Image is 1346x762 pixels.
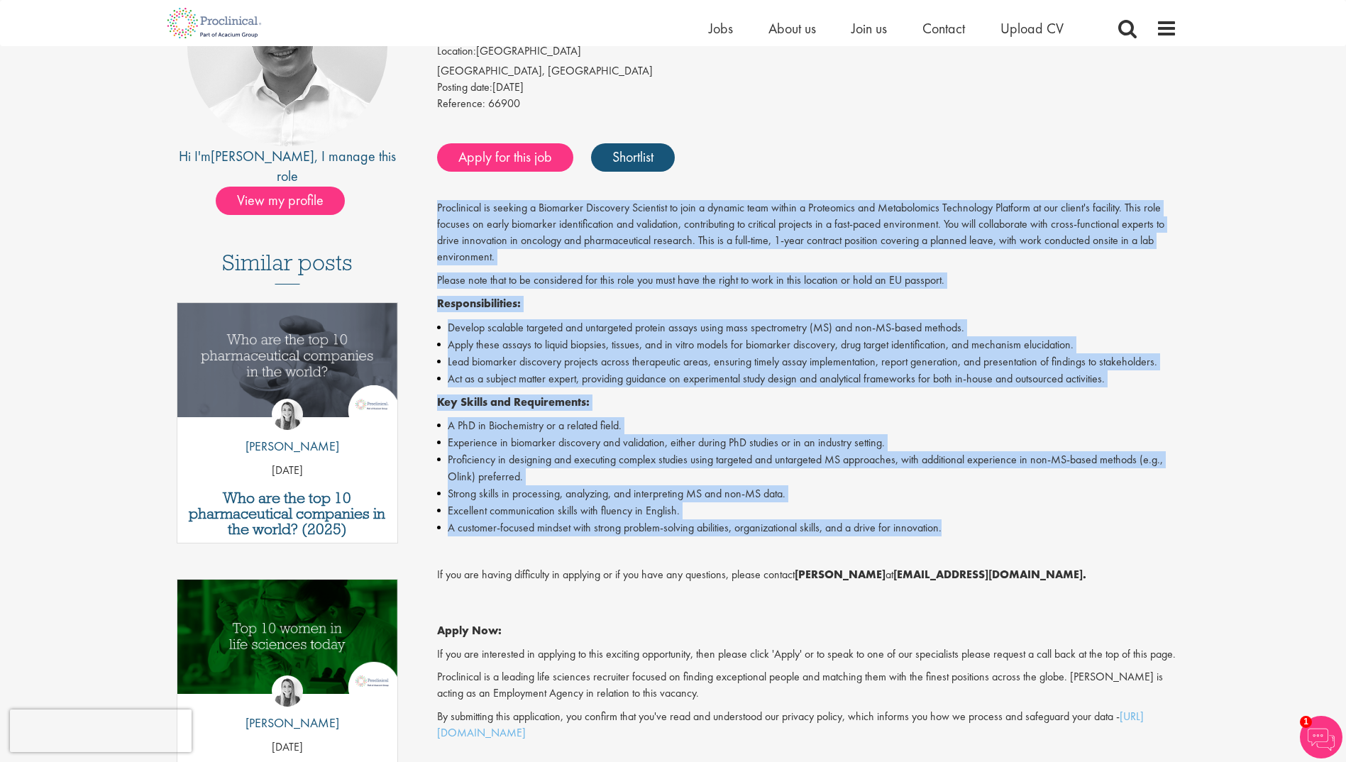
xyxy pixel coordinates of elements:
label: Location: [437,43,476,60]
p: By submitting this application, you confirm that you've read and understood our privacy policy, w... [437,709,1177,741]
strong: [EMAIL_ADDRESS][DOMAIN_NAME]. [893,567,1086,582]
a: Apply for this job [437,143,573,172]
a: Jobs [709,19,733,38]
p: If you are interested in applying to this exciting opportunity, then please click 'Apply' or to s... [437,646,1177,663]
a: Hannah Burke [PERSON_NAME] [235,675,339,739]
p: [PERSON_NAME] [235,714,339,732]
li: Excellent communication skills with fluency in English. [437,502,1177,519]
span: 66900 [488,96,520,111]
div: Hi I'm , I manage this role [170,146,406,187]
div: [DATE] [437,79,1177,96]
strong: [PERSON_NAME] [795,567,886,582]
li: Experience in biomarker discovery and validation, either during PhD studies or in an industry set... [437,434,1177,451]
span: 1 [1300,716,1312,728]
img: Chatbot [1300,716,1342,758]
p: Please note that to be considered for this role you must have the right to work in this location ... [437,272,1177,289]
a: Contact [922,19,965,38]
a: Hannah Burke [PERSON_NAME] [235,399,339,463]
a: About us [768,19,816,38]
li: A PhD in Biochemistry or a related field. [437,417,1177,434]
strong: Key Skills and Requirements: [437,394,590,409]
p: [PERSON_NAME] [235,437,339,455]
a: Link to a post [177,303,398,429]
p: [DATE] [177,739,398,756]
li: Act as a subject matter expert, providing guidance on experimental study design and analytical fr... [437,370,1177,387]
img: Top 10 women in life sciences today [177,580,398,694]
img: Top 10 pharmaceutical companies in the world 2025 [177,303,398,417]
strong: Apply Now: [437,623,502,638]
label: Reference: [437,96,485,112]
a: Shortlist [591,143,675,172]
p: Proclinical is seeking a Biomarker Discovery Scientist to join a dynamic team within a Proteomics... [437,200,1177,265]
p: [DATE] [177,463,398,479]
li: A customer-focused mindset with strong problem-solving abilities, organizational skills, and a dr... [437,519,1177,536]
li: Apply these assays to liquid biopsies, tissues, and in vitro models for biomarker discovery, drug... [437,336,1177,353]
p: If you are having difficulty in applying or if you have any questions, please contact at [437,567,1177,583]
div: Job description [437,200,1177,741]
a: Join us [851,19,887,38]
span: Posting date: [437,79,492,94]
a: Link to a post [177,580,398,705]
span: View my profile [216,187,345,215]
div: [GEOGRAPHIC_DATA], [GEOGRAPHIC_DATA] [437,63,1177,79]
a: Upload CV [1000,19,1064,38]
a: [URL][DOMAIN_NAME] [437,709,1144,740]
h3: Similar posts [222,250,353,285]
strong: Responsibilities: [437,296,521,311]
li: Strong skills in processing, analyzing, and interpreting MS and non-MS data. [437,485,1177,502]
li: [GEOGRAPHIC_DATA] [437,43,1177,63]
img: Hannah Burke [272,399,303,430]
li: Develop scalable targeted and untargeted protein assays using mass spectrometry (MS) and non-MS-b... [437,319,1177,336]
p: Proclinical is a leading life sciences recruiter focused on finding exceptional people and matchi... [437,669,1177,702]
li: Proficiency in designing and executing complex studies using targeted and untargeted MS approache... [437,451,1177,485]
a: Who are the top 10 pharmaceutical companies in the world? (2025) [184,490,391,537]
a: View my profile [216,189,359,208]
li: Lead biomarker discovery projects across therapeutic areas, ensuring timely assay implementation,... [437,353,1177,370]
img: Hannah Burke [272,675,303,707]
iframe: reCAPTCHA [10,709,192,752]
a: [PERSON_NAME] [211,147,314,165]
